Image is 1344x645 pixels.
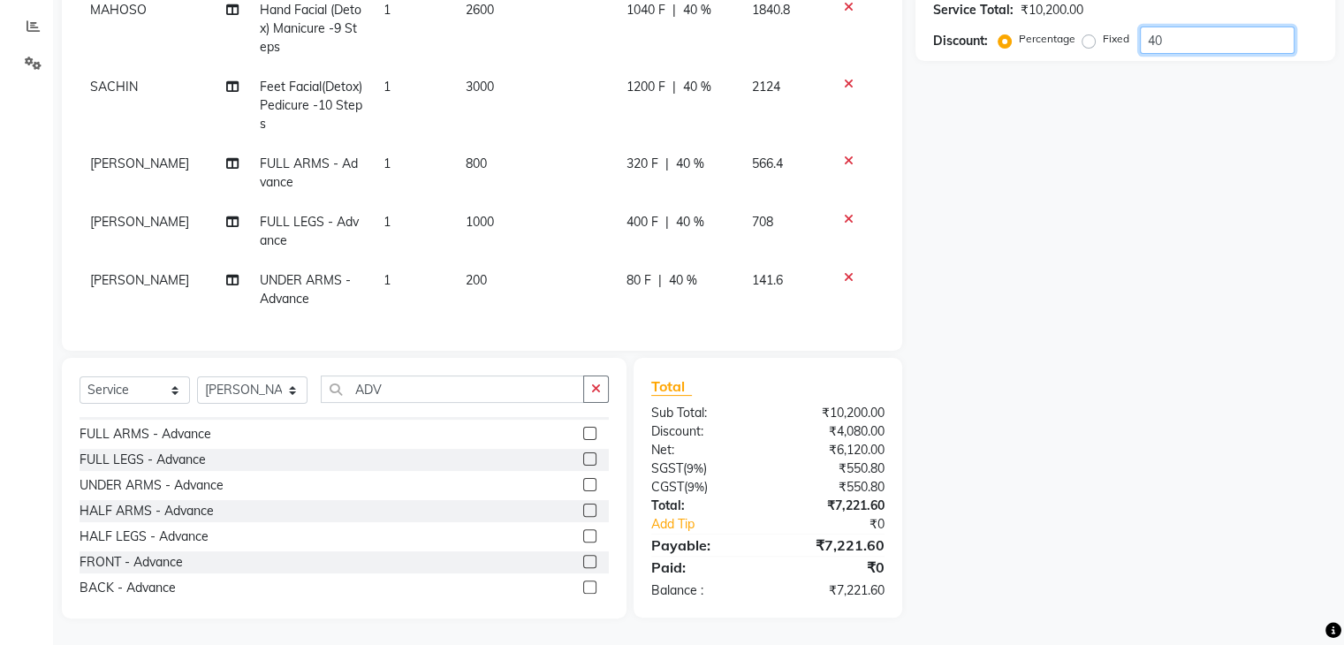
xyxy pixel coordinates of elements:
div: Payable: [638,535,768,556]
label: Fixed [1103,31,1129,47]
span: | [657,271,661,290]
span: 3000 [466,79,494,95]
span: 1200 F [626,78,664,96]
span: 1 [383,2,391,18]
span: [PERSON_NAME] [90,272,189,288]
span: | [672,1,675,19]
div: Total: [638,497,768,515]
div: ₹7,221.60 [768,535,898,556]
div: ₹550.80 [768,459,898,478]
span: 80 F [626,271,650,290]
span: 9% [687,480,704,494]
span: 1 [383,79,391,95]
div: Discount: [933,32,988,50]
span: 40 % [682,1,710,19]
span: | [664,155,668,173]
span: [PERSON_NAME] [90,156,189,171]
span: Total [651,377,692,396]
span: FULL ARMS - Advance [260,156,358,190]
span: | [672,78,675,96]
div: Discount: [638,422,768,441]
div: ₹4,080.00 [768,422,898,441]
span: SGST [651,460,683,476]
span: 708 [752,214,773,230]
span: 1000 [466,214,494,230]
div: ₹0 [789,515,897,534]
span: [PERSON_NAME] [90,214,189,230]
div: ₹0 [768,557,898,578]
div: ₹10,200.00 [768,404,898,422]
span: 320 F [626,155,657,173]
div: Service Total: [933,1,1014,19]
div: ₹10,200.00 [1021,1,1083,19]
div: Net: [638,441,768,459]
span: Hand Facial (Detox) Manicure -9 Steps [260,2,361,55]
span: 566.4 [752,156,783,171]
div: HALF LEGS - Advance [80,527,209,546]
span: 2600 [466,2,494,18]
span: 40 % [668,271,696,290]
span: 141.6 [752,272,783,288]
span: 40 % [675,213,703,231]
span: 800 [466,156,487,171]
a: Add Tip [638,515,789,534]
div: FULL LEGS - Advance [80,451,206,469]
div: FULL ARMS - Advance [80,425,211,444]
div: ₹6,120.00 [768,441,898,459]
span: 40 % [675,155,703,173]
span: 1840.8 [752,2,790,18]
span: CGST [651,479,684,495]
span: FULL LEGS - Advance [260,214,359,248]
label: Percentage [1019,31,1075,47]
span: 400 F [626,213,657,231]
span: SACHIN [90,79,138,95]
span: | [664,213,668,231]
div: Balance : [638,581,768,600]
div: ₹550.80 [768,478,898,497]
div: Paid: [638,557,768,578]
span: 40 % [682,78,710,96]
div: ₹7,221.60 [768,581,898,600]
span: 2124 [752,79,780,95]
div: Sub Total: [638,404,768,422]
input: Search or Scan [321,376,584,403]
span: 9% [687,461,703,475]
div: FRONT - Advance [80,553,183,572]
span: 1040 F [626,1,664,19]
span: 200 [466,272,487,288]
span: 1 [383,214,391,230]
div: ₹7,221.60 [768,497,898,515]
div: ( ) [638,478,768,497]
span: UNDER ARMS - Advance [260,272,351,307]
span: 1 [383,272,391,288]
div: ( ) [638,459,768,478]
span: MAHOSO [90,2,147,18]
div: UNDER ARMS - Advance [80,476,224,495]
div: HALF ARMS - Advance [80,502,214,520]
div: BACK - Advance [80,579,176,597]
span: Feet Facial(Detox) Pedicure -10 Steps [260,79,362,132]
span: 1 [383,156,391,171]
